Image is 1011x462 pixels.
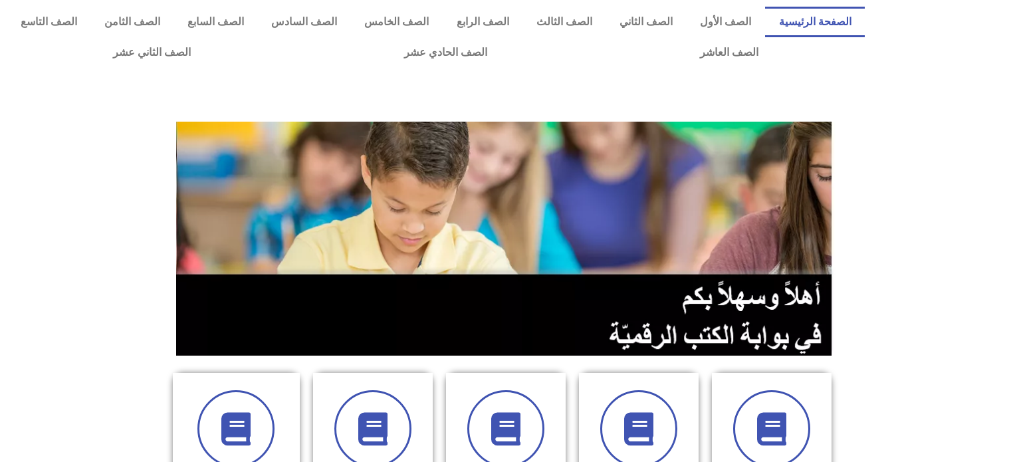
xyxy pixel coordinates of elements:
a: الصف الرابع [443,7,522,37]
a: الصف السادس [258,7,351,37]
a: الصف التاسع [7,7,90,37]
a: الصف الأول [687,7,765,37]
a: الصف الخامس [351,7,443,37]
a: الصف الحادي عشر [297,37,593,68]
a: الصف الثاني عشر [7,37,297,68]
a: الصف العاشر [594,37,865,68]
a: الصفحة الرئيسية [765,7,865,37]
a: الصف الثاني [606,7,686,37]
a: الصف الثالث [522,7,606,37]
a: الصف الثامن [90,7,173,37]
a: الصف السابع [173,7,257,37]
